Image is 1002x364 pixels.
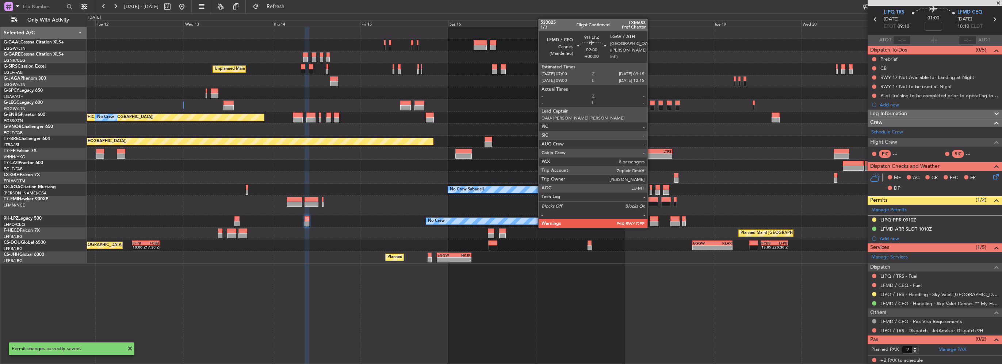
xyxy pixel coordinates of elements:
[133,245,146,249] div: 10:00 Z
[870,335,878,344] span: Pax
[4,70,23,75] a: EGLF/FAB
[4,246,23,251] a: LFPB/LBG
[4,161,43,165] a: T7-LZZIPraetor 600
[4,94,23,99] a: LGAV/ATH
[4,52,20,57] span: G-GARE
[4,40,20,45] span: G-GAAL
[870,196,887,205] span: Permits
[652,154,672,158] div: -
[898,23,909,30] span: 09:10
[938,346,966,353] a: Manage PAX
[4,228,40,233] a: F-HECDFalcon 7X
[870,138,897,147] span: Flight Crew
[97,112,114,123] div: No Crew
[437,258,454,262] div: -
[893,36,911,45] input: --:--
[957,9,982,16] span: LFMD CEQ
[4,185,56,189] a: LX-AOACitation Mustang
[880,300,998,307] a: LFMD / CEQ - Handling - Sky Valet Cannes ** My Handling**LFMD / CEQ
[12,345,123,353] div: Permit changes correctly saved.
[450,184,484,195] div: No Crew Sabadell
[625,20,713,27] div: Mon 18
[272,20,360,27] div: Thu 14
[260,4,291,9] span: Refresh
[4,258,23,263] a: LFPB/LBG
[976,46,986,54] span: (0/5)
[871,129,903,136] a: Schedule Crew
[454,253,471,257] div: HKJK
[871,206,907,214] a: Manage Permits
[4,161,19,165] span: T7-LZZI
[712,246,732,250] div: -
[4,64,18,69] span: G-SIRS
[360,20,448,27] div: Fri 15
[4,234,23,239] a: LFPB/LBG
[536,20,625,27] div: Sun 17
[124,3,158,10] span: [DATE] - [DATE]
[712,241,732,245] div: KLAX
[761,245,775,249] div: 13:05 Z
[884,16,899,23] span: [DATE]
[4,113,45,117] a: G-ENRGPraetor 600
[215,64,335,75] div: Unplanned Maint [GEOGRAPHIC_DATA] ([GEOGRAPHIC_DATA])
[971,23,983,30] span: ELDT
[976,243,986,251] span: (1/5)
[4,190,47,196] a: [PERSON_NAME]/QSA
[4,101,19,105] span: G-LEGC
[133,241,146,245] div: LFPB
[4,142,20,148] a: LTBA/ISL
[22,1,64,12] input: Trip Number
[4,58,26,63] a: EGNR/CEG
[8,14,79,26] button: Only With Activity
[4,228,20,233] span: F-HECD
[4,64,46,69] a: G-SIRSCitation Excel
[880,273,917,279] a: LIPQ / TRS - Fuel
[932,174,938,182] span: CR
[4,101,43,105] a: G-LEGCLegacy 600
[4,40,64,45] a: G-GAALCessna Citation XLS+
[928,15,939,22] span: 01:00
[966,151,982,157] div: - -
[894,174,901,182] span: MF
[871,346,899,353] label: Planned PAX
[4,253,44,257] a: CS-JHHGlobal 6000
[880,102,998,108] div: Add new
[870,263,890,272] span: Dispatch
[761,241,775,245] div: FCBB
[870,110,907,118] span: Leg Information
[4,154,25,160] a: VHHH/HKG
[4,137,19,141] span: T7-BRE
[880,235,998,242] div: Add new
[652,149,672,153] div: LTFE
[870,118,883,127] span: Crew
[976,196,986,204] span: (1/2)
[880,318,962,325] a: LFMD / CEQ - Pax Visa Requirements
[880,217,916,223] div: LIPQ PPR 0910Z
[952,150,964,158] div: SIC
[146,245,159,249] div: 17:30 Z
[184,20,272,27] div: Wed 13
[880,291,998,297] a: LIPQ / TRS - Handling - Sky Valet [GEOGRAPHIC_DATA] LIPQ / TRS
[4,240,21,245] span: CS-DOU
[4,149,16,153] span: T7-FFI
[950,174,958,182] span: FFC
[741,228,856,239] div: Planned Maint [GEOGRAPHIC_DATA] ([GEOGRAPHIC_DATA])
[19,18,77,23] span: Only With Activity
[437,253,454,257] div: EGGW
[4,253,19,257] span: CS-JHH
[879,37,891,44] span: ATOT
[4,240,46,245] a: CS-DOUGlobal 6500
[870,308,886,317] span: Others
[880,92,998,99] div: Pilot Training to be completed prior to operating to LFMD
[4,88,19,93] span: G-SPCY
[870,46,907,54] span: Dispatch To-Dos
[957,16,972,23] span: [DATE]
[632,149,652,153] div: VHHH
[978,37,990,44] span: ALDT
[88,15,101,21] div: [DATE]
[4,178,25,184] a: EDLW/DTM
[4,113,21,117] span: G-ENRG
[4,197,48,201] a: T7-EMIHawker 900XP
[880,65,887,71] div: CB
[970,174,976,182] span: FP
